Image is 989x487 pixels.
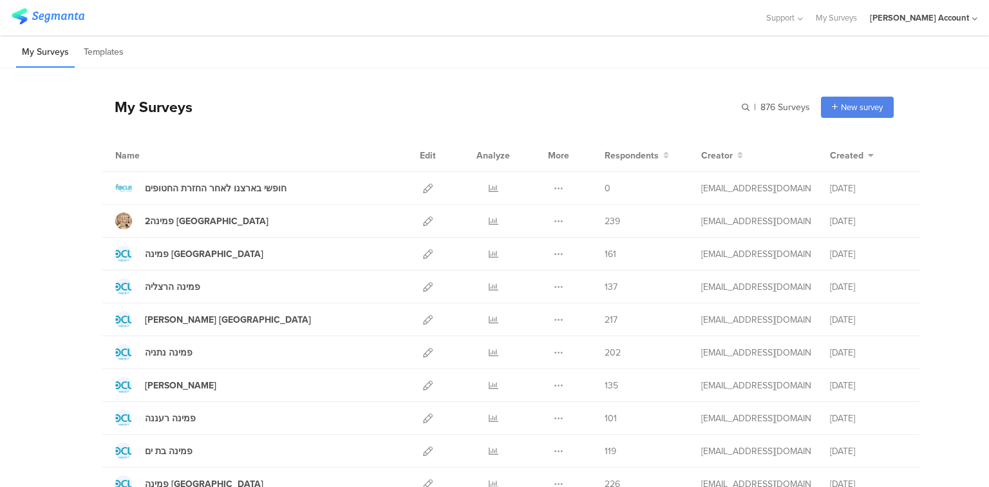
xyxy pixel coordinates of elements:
[102,96,193,118] div: My Surveys
[605,280,617,294] span: 137
[115,278,200,295] a: פמינה הרצליה
[605,412,617,425] span: 101
[760,100,810,114] span: 876 Surveys
[830,149,874,162] button: Created
[145,247,263,261] div: פמינה אשדוד
[115,149,193,162] div: Name
[605,346,621,359] span: 202
[145,444,193,458] div: פמינה בת ים
[701,247,811,261] div: odelya@ifocus-r.com
[605,379,618,392] span: 135
[605,149,659,162] span: Respondents
[830,182,907,195] div: [DATE]
[701,215,811,228] div: odelya@ifocus-r.com
[830,444,907,458] div: [DATE]
[145,215,268,228] div: 2פמינה פתח תקווה
[701,379,811,392] div: odelya@ifocus-r.com
[605,313,617,327] span: 217
[414,139,442,171] div: Edit
[12,8,84,24] img: segmanta logo
[145,182,287,195] div: חופשי בארצנו לאחר החזרת החטופים
[605,215,620,228] span: 239
[115,180,287,196] a: חופשי בארצנו לאחר החזרת החטופים
[701,444,811,458] div: odelya@ifocus-r.com
[701,280,811,294] div: odelya@ifocus-r.com
[145,313,311,327] div: פמינה גרנד קניון חיפה
[16,37,75,68] li: My Surveys
[115,410,196,426] a: פמינה רעננה
[145,346,193,359] div: פמינה נתניה
[701,313,811,327] div: odelya@ifocus-r.com
[78,37,129,68] li: Templates
[701,149,743,162] button: Creator
[841,101,883,113] span: New survey
[701,346,811,359] div: odelya@ifocus-r.com
[752,100,758,114] span: |
[701,149,733,162] span: Creator
[830,346,907,359] div: [DATE]
[830,412,907,425] div: [DATE]
[605,247,616,261] span: 161
[605,182,610,195] span: 0
[115,344,193,361] a: פמינה נתניה
[830,313,907,327] div: [DATE]
[701,182,811,195] div: odelya@ifocus-r.com
[474,139,513,171] div: Analyze
[115,443,193,459] a: פמינה בת ים
[605,444,616,458] span: 119
[830,280,907,294] div: [DATE]
[545,139,572,171] div: More
[830,247,907,261] div: [DATE]
[830,149,863,162] span: Created
[115,213,268,229] a: 2פמינה [GEOGRAPHIC_DATA]
[115,311,311,328] a: [PERSON_NAME] [GEOGRAPHIC_DATA]
[830,215,907,228] div: [DATE]
[115,245,263,262] a: פמינה [GEOGRAPHIC_DATA]
[145,379,216,392] div: פמינה אשקלון
[870,12,969,24] div: [PERSON_NAME] Account
[701,412,811,425] div: odelya@ifocus-r.com
[145,412,196,425] div: פמינה רעננה
[605,149,669,162] button: Respondents
[115,377,216,394] a: [PERSON_NAME]
[830,379,907,392] div: [DATE]
[145,280,200,294] div: פמינה הרצליה
[766,12,795,24] span: Support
